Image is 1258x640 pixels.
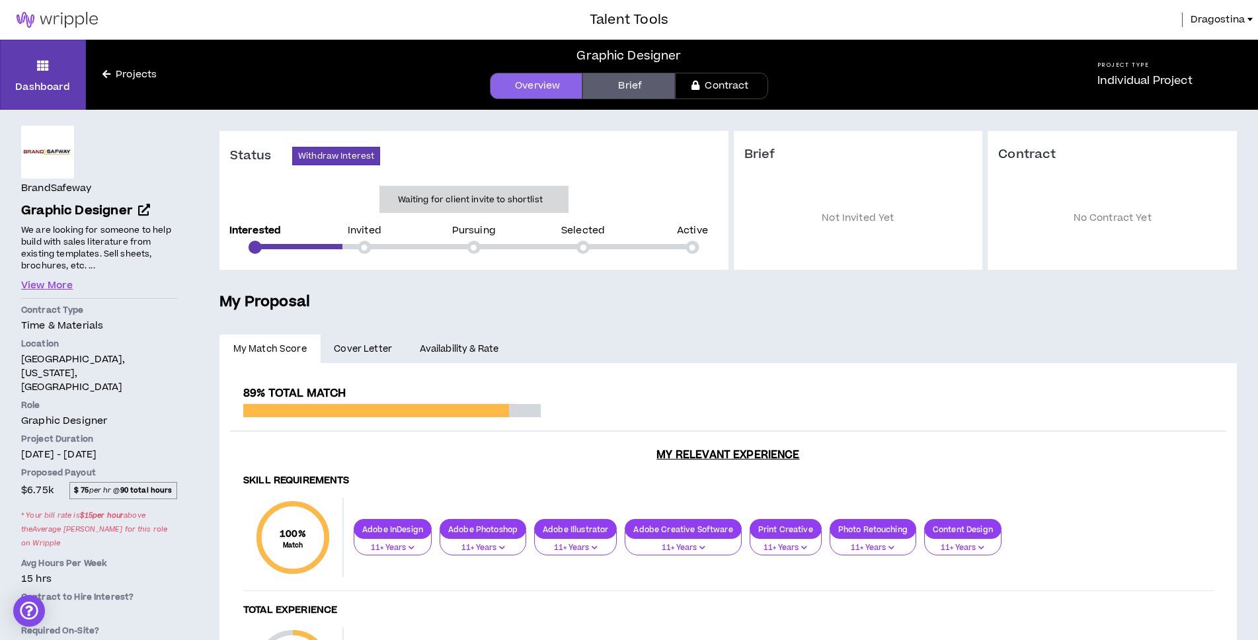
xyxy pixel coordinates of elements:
p: Selected [561,226,605,235]
a: Contract [675,73,767,99]
p: Location [21,338,177,350]
p: Active [677,226,708,235]
span: Graphic Designer [21,202,132,220]
button: 11+ Years [354,531,432,556]
p: Content Design [925,524,1001,534]
a: Overview [490,73,582,99]
p: Adobe InDesign [354,524,431,534]
p: Interested [229,226,281,235]
h3: My Relevant Experience [230,448,1226,461]
button: Withdraw Interest [292,147,380,165]
button: 11+ Years [750,531,822,556]
p: 15 hrs [21,572,177,586]
p: Role [21,399,177,411]
h3: Talent Tools [590,10,668,30]
h3: Contract [998,147,1226,163]
a: Graphic Designer [21,202,177,221]
span: per hr @ [69,482,177,499]
strong: 90 total hours [120,485,173,495]
h5: My Proposal [219,291,1237,313]
span: 89% Total Match [243,385,346,401]
h4: Skill Requirements [243,475,1213,487]
p: 11+ Years [362,542,423,554]
p: Individual Project [1097,73,1193,89]
p: Invited [348,226,381,235]
h5: Project Type [1097,61,1193,69]
p: Photo Retouching [830,524,916,534]
p: Contract Type [21,304,177,316]
p: 11+ Years [448,542,518,554]
a: Projects [86,67,173,82]
p: No [21,606,177,620]
button: 11+ Years [534,531,617,556]
p: 11+ Years [543,542,608,554]
button: 11+ Years [830,531,916,556]
p: Adobe Illustrator [535,524,616,534]
a: Availability & Rate [406,335,512,364]
button: 11+ Years [625,531,741,556]
p: [GEOGRAPHIC_DATA], [US_STATE], [GEOGRAPHIC_DATA] [21,352,177,394]
span: Graphic Designer [21,414,107,428]
button: View More [21,278,73,293]
a: My Match Score [219,335,321,364]
p: No Contract Yet [998,182,1226,255]
p: Required On-Site? [21,625,177,637]
p: [DATE] - [DATE] [21,448,177,461]
h4: BrandSafeway [21,181,91,196]
h3: Brief [744,147,972,163]
span: Dragostina [1191,13,1245,27]
p: Dashboard [15,80,70,94]
a: Brief [582,73,675,99]
p: We are looking for someone to help build with sales literature from existing templates. Sell shee... [21,223,177,273]
p: Adobe Photoshop [440,524,526,534]
p: Waiting for client invite to shortlist [398,193,543,206]
p: Avg Hours Per Week [21,557,177,569]
h4: Total Experience [243,604,1213,617]
p: 11+ Years [933,542,993,554]
p: 11+ Years [758,542,813,554]
p: Adobe Creative Software [625,524,740,534]
small: Match [280,541,306,550]
p: Not Invited Yet [744,182,972,255]
p: Contract to Hire Interest? [21,591,177,603]
div: Open Intercom Messenger [13,595,45,627]
p: Time & Materials [21,319,177,333]
div: Graphic Designer [576,47,681,65]
h3: Status [230,148,292,164]
span: Cover Letter [334,342,392,356]
p: 11+ Years [838,542,908,554]
p: Proposed Payout [21,467,177,479]
p: 11+ Years [633,542,732,554]
button: 11+ Years [440,531,526,556]
strong: $ 15 per hour [80,510,124,520]
strong: $ 75 [74,485,89,495]
button: 11+ Years [924,531,1002,556]
span: $6.75k [21,481,54,499]
span: 100 % [280,527,306,541]
span: * Your bill rate is above the Average [PERSON_NAME] for this role on Wripple [21,506,177,552]
p: Print Creative [750,524,821,534]
p: Project Duration [21,433,177,445]
p: Pursuing [452,226,496,235]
